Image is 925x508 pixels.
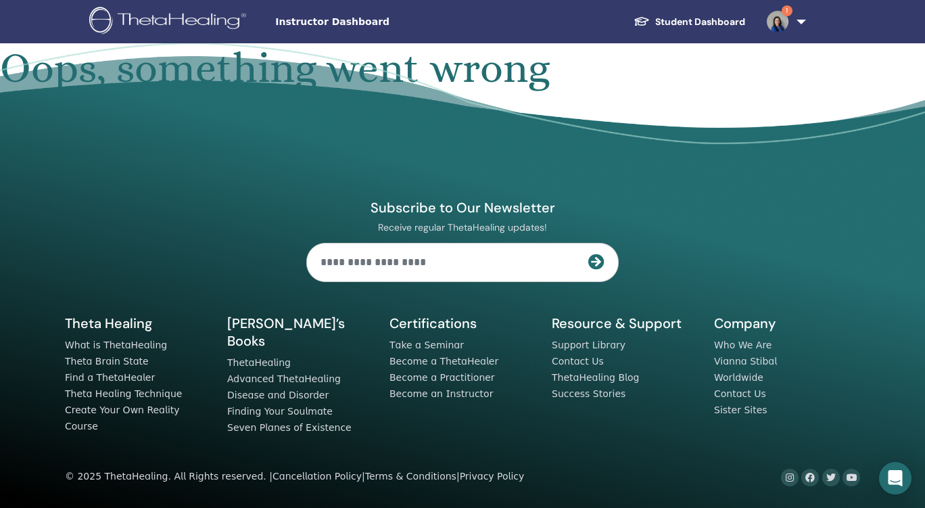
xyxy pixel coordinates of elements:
h5: Company [714,315,860,332]
a: Theta Healing Technique [65,388,182,399]
img: default.jpg [767,11,788,32]
a: Terms & Conditions [365,471,456,482]
a: Find a ThetaHealer [65,372,155,383]
a: Success Stories [552,388,625,399]
span: 1 [782,5,792,16]
a: Vianna Stibal [714,356,777,367]
a: Sister Sites [714,405,767,415]
a: Advanced ThetaHealing [227,373,341,384]
h5: Theta Healing [65,315,211,332]
a: Worldwide [714,372,763,383]
a: Student Dashboard [623,9,756,34]
a: Become a Practitioner [389,372,495,383]
a: Become a ThetaHealer [389,356,498,367]
a: Theta Brain State [65,356,149,367]
a: Who We Are [714,340,772,350]
a: Support Library [552,340,625,350]
div: © 2025 ThetaHealing. All Rights reserved. | | | [65,469,524,485]
a: Cancellation Policy [272,471,362,482]
p: Receive regular ThetaHealing updates! [306,221,619,233]
a: Take a Seminar [389,340,464,350]
a: ThetaHealing Blog [552,372,639,383]
a: Contact Us [714,388,766,399]
h5: Resource & Support [552,315,698,332]
img: logo.png [89,7,251,37]
img: graduation-cap-white.svg [634,16,650,27]
h5: [PERSON_NAME]’s Books [227,315,373,350]
a: Finding Your Soulmate [227,406,333,417]
a: What is ThetaHealing [65,340,167,350]
a: Seven Planes of Existence [227,422,352,433]
a: Create Your Own Reality Course [65,405,180,432]
h5: Certifications [389,315,536,332]
a: Privacy Policy [460,471,525,482]
span: Instructor Dashboard [275,15,478,29]
div: Open Intercom Messenger [879,462,911,494]
a: ThetaHealing [227,357,291,368]
a: Become an Instructor [389,388,493,399]
a: Contact Us [552,356,604,367]
h4: Subscribe to Our Newsletter [306,199,619,216]
a: Disease and Disorder [227,390,329,400]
